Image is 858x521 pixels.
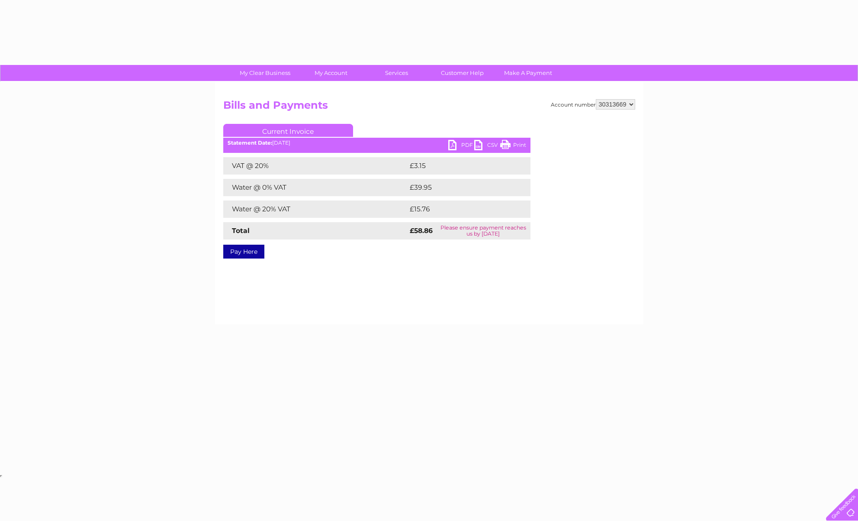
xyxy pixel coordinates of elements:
td: Please ensure payment reaches us by [DATE] [436,222,530,239]
strong: Total [232,227,250,235]
a: Current Invoice [223,124,353,137]
td: £3.15 [408,157,509,175]
td: Water @ 20% VAT [223,201,408,218]
td: Water @ 0% VAT [223,179,408,196]
a: Services [361,65,432,81]
td: VAT @ 20% [223,157,408,175]
a: Customer Help [427,65,498,81]
td: £39.95 [408,179,513,196]
a: My Account [295,65,366,81]
b: Statement Date: [228,139,272,146]
a: Make A Payment [492,65,564,81]
td: £15.76 [408,201,512,218]
a: Pay Here [223,245,264,259]
div: [DATE] [223,140,530,146]
div: Account number [551,99,635,110]
a: PDF [448,140,474,152]
strong: £58.86 [410,227,433,235]
a: CSV [474,140,500,152]
a: My Clear Business [229,65,301,81]
h2: Bills and Payments [223,99,635,116]
a: Print [500,140,526,152]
